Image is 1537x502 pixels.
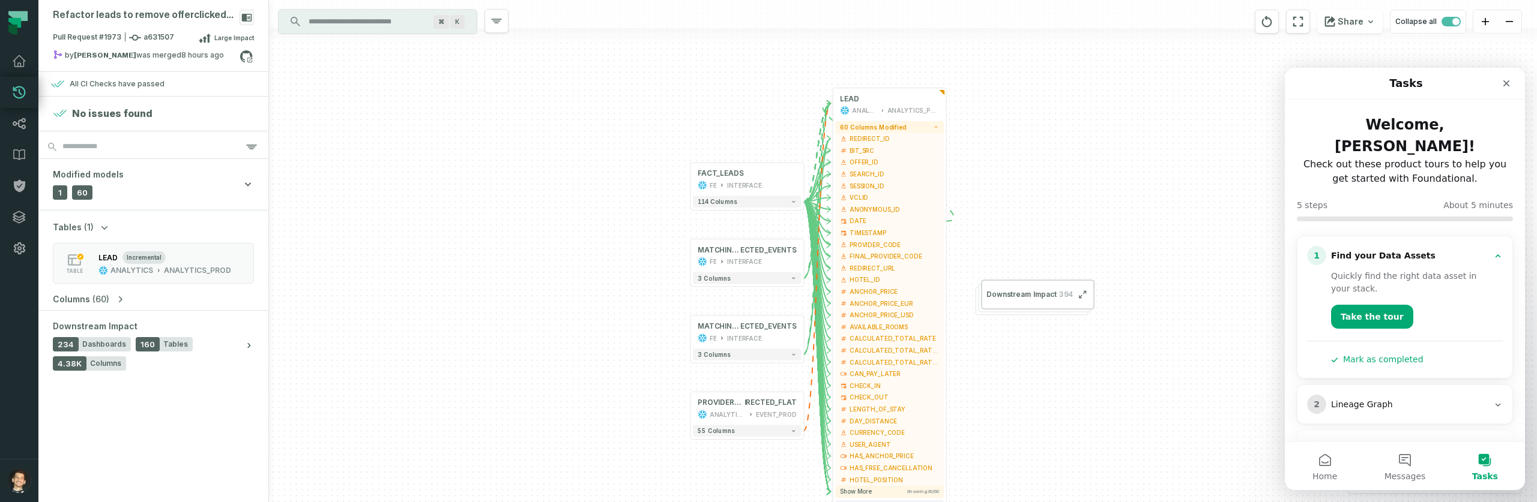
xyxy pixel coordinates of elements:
[804,202,831,268] g: Edge from a7fe4d5aed3c3a88a3bdc32e33825014 to 1fdbc301725b8952dfe2cfb694145d29
[698,398,744,408] span: PROVIDER_RED
[835,403,943,415] button: LENGTH_OF_STAY
[850,275,939,284] span: HOTEL_ID
[804,202,831,374] g: Edge from a7fe4d5aed3c3a88a3bdc32e33825014 to 1fdbc301725b8952dfe2cfb694145d29
[840,394,847,401] span: date
[840,206,847,213] span: string
[840,94,859,104] span: LEAD
[835,145,943,157] button: BIT_SRC
[835,168,943,180] button: SEARCH_ID
[98,253,118,262] div: LEAD
[710,181,717,190] div: FE
[698,245,797,255] div: MATCHING_PAPI_PROVIDER_REDIRECTED_EVENTS
[835,251,943,263] button: FINAL_PROVIDER_CODE
[850,428,939,437] span: CURRENCY_CODE
[698,198,737,205] span: 114 columns
[907,489,939,495] span: Showing 30 / 60
[835,438,943,450] button: USER_AGENT
[804,202,831,233] g: Edge from a7fe4d5aed3c3a88a3bdc32e33825014 to 1fdbc301725b8952dfe2cfb694145d29
[840,359,847,366] span: decimal
[840,347,847,354] span: decimal
[38,159,268,209] button: Modified models160
[835,133,943,145] button: REDIRECT_ID
[887,106,939,116] div: ANALYTICS_PROD
[840,370,847,377] span: boolean
[852,106,878,116] div: ANALYTICS
[835,227,943,239] button: TIMESTAMP
[740,245,797,255] span: ECTED_EVENTS
[804,202,831,327] g: Edge from a7fe4d5aed3c3a88a3bdc32e33825014 to 1fdbc301725b8952dfe2cfb694145d29
[53,337,79,351] span: 234
[804,202,831,209] g: Edge from a7fe4d5aed3c3a88a3bdc32e33825014 to 1fdbc301725b8952dfe2cfb694145d29
[53,293,126,305] button: Columns(60)
[840,218,847,225] span: date
[840,335,847,342] span: decimal
[850,299,939,308] span: ANCHOR_PRICE_EUR
[804,151,831,202] g: Edge from a7fe4d5aed3c3a88a3bdc32e33825014 to 1fdbc301725b8952dfe2cfb694145d29
[181,50,224,59] relative-time: Aug 26, 2025, 11:18 AM GMT-3
[835,215,943,227] button: DATE
[986,290,1057,299] span: Downstream Impact
[804,139,831,278] g: Edge from 9937ce5b4ec0412f77314fbae04ce480 to 1fdbc301725b8952dfe2cfb694145d29
[53,169,124,181] span: Modified models
[840,194,847,201] span: string
[53,10,235,21] div: Refactor leads to remove offerclicked data
[710,333,717,343] div: FE
[698,245,740,255] span: MATCHING_PAPI_PROVIDER_REDIR
[804,202,831,256] g: Edge from a7fe4d5aed3c3a88a3bdc32e33825014 to 1fdbc301725b8952dfe2cfb694145d29
[850,311,939,320] span: ANCHOR_PRICE_USD
[53,293,90,305] span: Columns
[53,32,174,44] span: Pull Request #1973 a631507
[214,33,254,43] span: Large Impact
[804,202,831,315] g: Edge from a7fe4d5aed3c3a88a3bdc32e33825014 to 1fdbc301725b8952dfe2cfb694145d29
[850,146,939,155] span: BIT_SRC
[850,229,939,238] span: TIMESTAMP
[804,202,831,350] g: Edge from a7fe4d5aed3c3a88a3bdc32e33825014 to 1fdbc301725b8952dfe2cfb694145d29
[850,475,939,484] span: HOTEL_POSITION
[698,169,743,178] div: FACT_LEADS
[804,202,831,303] g: Edge from a7fe4d5aed3c3a88a3bdc32e33825014 to 1fdbc301725b8952dfe2cfb694145d29
[38,311,268,380] button: Downstream Impact234Dashboards160Tables4.38KColumns
[238,49,254,64] a: View on github
[835,427,943,439] button: CURRENCY_CODE
[804,202,831,421] g: Edge from a7fe4d5aed3c3a88a3bdc32e33825014 to 1fdbc301725b8952dfe2cfb694145d29
[804,202,831,491] g: Edge from a7fe4d5aed3c3a88a3bdc32e33825014 to 1fdbc301725b8952dfe2cfb694145d29
[835,297,943,309] button: ANCHOR_PRICE_EUR
[850,134,939,143] span: REDIRECT_ID
[850,346,939,355] span: CALCULATED_TOTAL_RATE_EUR
[850,217,939,226] span: DATE
[53,221,110,233] button: Tables(1)
[804,202,831,245] g: Edge from a7fe4d5aed3c3a88a3bdc32e33825014 to 1fdbc301725b8952dfe2cfb694145d29
[53,320,137,332] span: Downstream Impact
[835,368,943,380] button: CAN_PAY_LATER
[92,293,109,305] span: (60)
[53,221,82,233] span: Tables
[850,181,939,190] span: SESSION_ID
[804,197,831,202] g: Edge from a7fe4d5aed3c3a88a3bdc32e33825014 to 1fdbc301725b8952dfe2cfb694145d29
[835,333,943,345] button: CALCULATED_TOTAL_RATE
[727,333,762,343] div: INTERFACE
[835,474,943,486] button: HOTEL_POSITION
[698,351,731,358] span: 3 columns
[835,486,943,498] button: Show moreShowing30/60
[850,416,939,425] span: DAY_DISTANCE
[698,321,740,331] span: MATCHING_PROVIDER_REDIR
[804,163,831,202] g: Edge from a7fe4d5aed3c3a88a3bdc32e33825014 to 1fdbc301725b8952dfe2cfb694145d29
[840,135,847,142] span: string
[840,441,847,448] span: string
[840,147,847,154] span: decimal
[82,339,126,349] span: Dashboards
[840,124,907,131] span: 60 columns modified
[698,428,735,435] span: 55 columns
[840,264,847,272] span: string
[72,185,92,200] span: 60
